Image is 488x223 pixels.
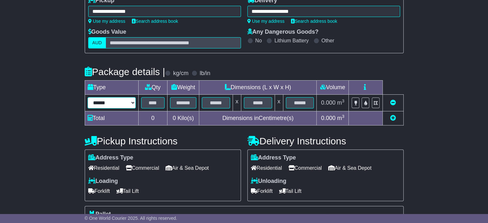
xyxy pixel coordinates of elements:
[138,81,167,95] td: Qty
[247,19,285,24] a: Use my address
[88,19,125,24] a: Use my address
[85,136,241,146] h4: Pickup Instructions
[337,99,345,106] span: m
[275,95,283,111] td: x
[166,163,209,173] span: Air & Sea Depot
[255,38,262,44] label: No
[167,111,199,125] td: Kilo(s)
[199,111,317,125] td: Dimensions in Centimetre(s)
[390,99,396,106] a: Remove this item
[138,111,167,125] td: 0
[167,81,199,95] td: Weight
[88,163,119,173] span: Residential
[279,186,302,196] span: Tail Lift
[274,38,309,44] label: Lithium Battery
[88,29,126,36] label: Goods Value
[88,154,133,161] label: Address Type
[88,186,110,196] span: Forklift
[88,211,111,218] label: Pallet
[247,136,404,146] h4: Delivery Instructions
[288,163,322,173] span: Commercial
[247,29,319,36] label: Any Dangerous Goods?
[173,70,188,77] label: kg/cm
[116,186,139,196] span: Tail Lift
[251,154,296,161] label: Address Type
[251,186,273,196] span: Forklift
[251,163,282,173] span: Residential
[85,66,165,77] h4: Package details |
[88,37,106,48] label: AUD
[321,99,336,106] span: 0.000
[126,163,159,173] span: Commercial
[328,163,372,173] span: Air & Sea Depot
[85,81,138,95] td: Type
[233,95,241,111] td: x
[251,178,287,185] label: Unloading
[321,38,334,44] label: Other
[200,70,210,77] label: lb/in
[173,115,176,121] span: 0
[88,178,118,185] label: Loading
[85,216,177,221] span: © One World Courier 2025. All rights reserved.
[342,99,345,103] sup: 3
[337,115,345,121] span: m
[390,115,396,121] a: Add new item
[317,81,349,95] td: Volume
[342,114,345,119] sup: 3
[291,19,337,24] a: Search address book
[132,19,178,24] a: Search address book
[85,111,138,125] td: Total
[199,81,317,95] td: Dimensions (L x W x H)
[321,115,336,121] span: 0.000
